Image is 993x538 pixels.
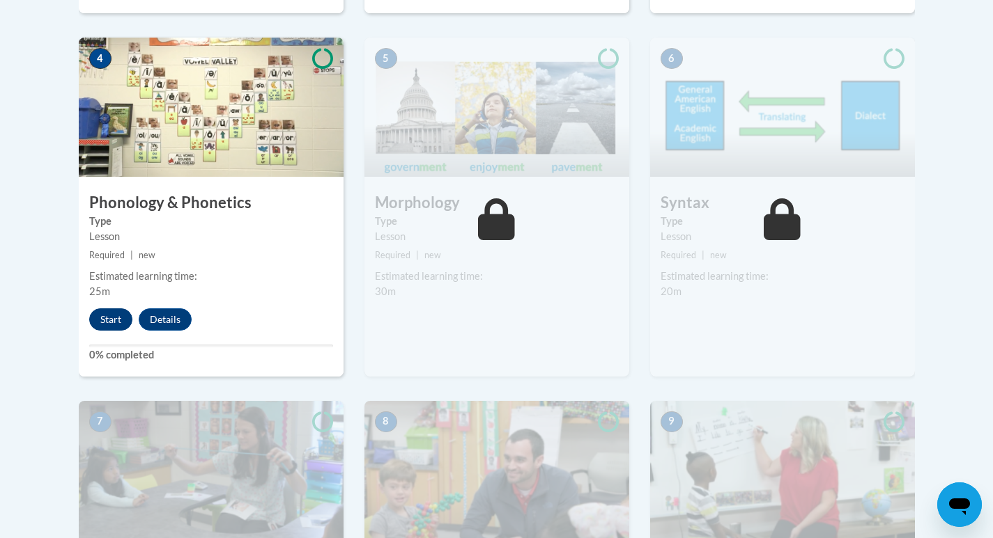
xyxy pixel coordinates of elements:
span: | [702,250,705,260]
div: Estimated learning time: [661,269,905,284]
span: Required [375,250,410,260]
iframe: Button to launch messaging window [937,482,982,527]
button: Details [139,308,192,331]
div: Estimated learning time: [375,269,619,284]
h3: Morphology [364,192,629,214]
div: Lesson [661,229,905,244]
img: Course Image [650,38,915,177]
span: Required [89,250,125,260]
span: 6 [661,48,683,69]
span: new [424,250,441,260]
label: Type [89,214,333,229]
span: | [416,250,419,260]
img: Course Image [364,38,629,177]
span: 4 [89,48,111,69]
span: 25m [89,285,110,297]
span: 30m [375,285,396,297]
span: 8 [375,411,397,432]
div: Lesson [89,229,333,244]
div: Estimated learning time: [89,269,333,284]
span: 7 [89,411,111,432]
span: new [139,250,155,260]
span: | [130,250,133,260]
label: Type [375,214,619,229]
img: Course Image [79,38,344,177]
h3: Phonology & Phonetics [79,192,344,214]
label: 0% completed [89,347,333,363]
span: 5 [375,48,397,69]
span: Required [661,250,696,260]
span: new [710,250,727,260]
h3: Syntax [650,192,915,214]
div: Lesson [375,229,619,244]
span: 20m [661,285,682,297]
button: Start [89,308,132,331]
span: 9 [661,411,683,432]
label: Type [661,214,905,229]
